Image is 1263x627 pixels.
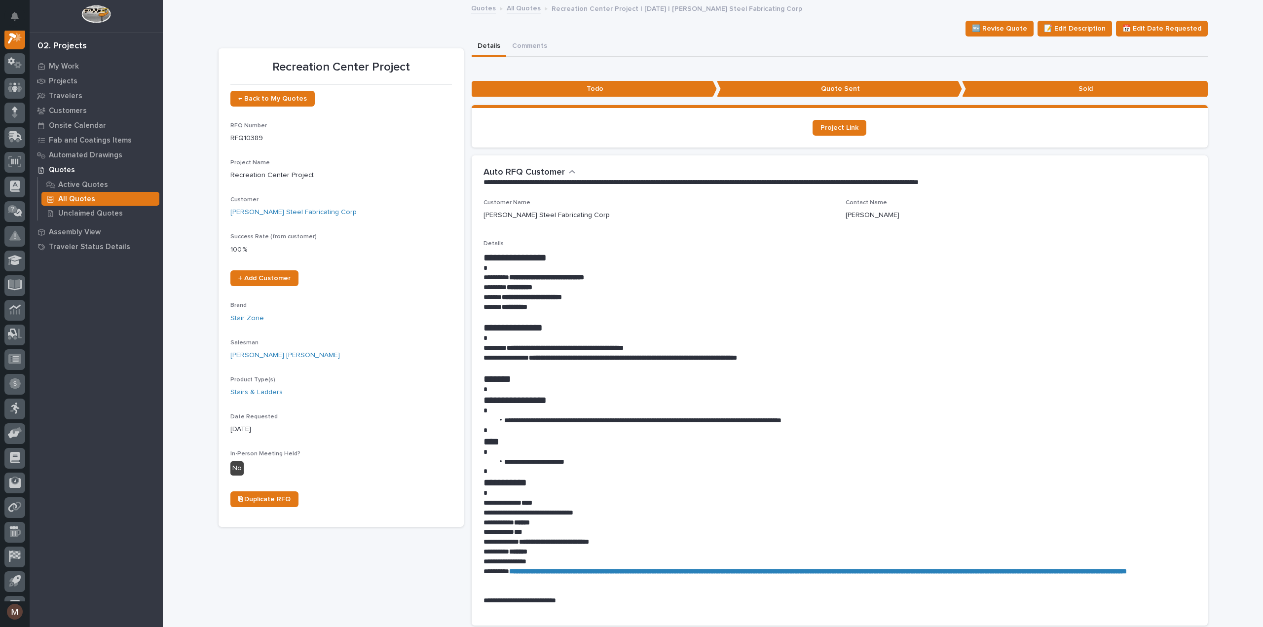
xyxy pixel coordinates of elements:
[483,167,576,178] button: Auto RFQ Customer
[38,206,163,220] a: Unclaimed Quotes
[1038,21,1112,37] button: 📝 Edit Description
[230,270,298,286] a: + Add Customer
[49,62,79,71] p: My Work
[230,245,452,255] p: 100 %
[230,313,264,324] a: Stair Zone
[30,224,163,239] a: Assembly View
[238,95,307,102] span: ← Back to My Quotes
[81,5,111,23] img: Workspace Logo
[966,21,1034,37] button: 🆕 Revise Quote
[230,60,452,74] p: Recreation Center Project
[30,162,163,177] a: Quotes
[30,239,163,254] a: Traveler Status Details
[972,23,1027,35] span: 🆕 Revise Quote
[507,2,541,13] a: All Quotes
[1044,23,1106,35] span: 📝 Edit Description
[230,387,283,398] a: Stairs & Ladders
[472,81,717,97] p: Todo
[30,133,163,148] a: Fab and Coatings Items
[230,302,247,308] span: Brand
[49,136,132,145] p: Fab and Coatings Items
[238,275,291,282] span: + Add Customer
[58,209,123,218] p: Unclaimed Quotes
[30,74,163,88] a: Projects
[30,88,163,103] a: Travelers
[962,81,1207,97] p: Sold
[49,151,122,160] p: Automated Drawings
[471,2,496,13] a: Quotes
[717,81,962,97] p: Quote Sent
[58,181,108,189] p: Active Quotes
[230,207,357,218] a: [PERSON_NAME] Steel Fabricating Corp
[230,414,278,420] span: Date Requested
[37,41,87,52] div: 02. Projects
[49,121,106,130] p: Onsite Calendar
[49,92,82,101] p: Travelers
[230,91,315,107] a: ← Back to My Quotes
[230,461,244,476] div: No
[813,120,866,136] a: Project Link
[49,166,75,175] p: Quotes
[49,243,130,252] p: Traveler Status Details
[4,601,25,622] button: users-avatar
[1122,23,1201,35] span: 📅 Edit Date Requested
[230,491,298,507] a: ⎘ Duplicate RFQ
[30,103,163,118] a: Customers
[1116,21,1208,37] button: 📅 Edit Date Requested
[230,451,300,457] span: In-Person Meeting Held?
[38,192,163,206] a: All Quotes
[483,210,610,221] p: [PERSON_NAME] Steel Fabricating Corp
[30,148,163,162] a: Automated Drawings
[472,37,506,57] button: Details
[230,340,259,346] span: Salesman
[230,350,340,361] a: [PERSON_NAME] [PERSON_NAME]
[483,167,565,178] h2: Auto RFQ Customer
[230,377,275,383] span: Product Type(s)
[12,12,25,28] div: Notifications
[230,234,317,240] span: Success Rate (from customer)
[230,123,267,129] span: RFQ Number
[38,178,163,191] a: Active Quotes
[30,118,163,133] a: Onsite Calendar
[230,160,270,166] span: Project Name
[49,228,101,237] p: Assembly View
[238,496,291,503] span: ⎘ Duplicate RFQ
[483,200,530,206] span: Customer Name
[506,37,553,57] button: Comments
[820,124,858,131] span: Project Link
[230,133,452,144] p: RFQ10389
[49,77,77,86] p: Projects
[49,107,87,115] p: Customers
[230,197,259,203] span: Customer
[230,424,452,435] p: [DATE]
[4,6,25,27] button: Notifications
[552,2,802,13] p: Recreation Center Project | [DATE] | [PERSON_NAME] Steel Fabricating Corp
[846,210,899,221] p: [PERSON_NAME]
[483,241,504,247] span: Details
[230,170,452,181] p: Recreation Center Project
[846,200,887,206] span: Contact Name
[58,195,95,204] p: All Quotes
[30,59,163,74] a: My Work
